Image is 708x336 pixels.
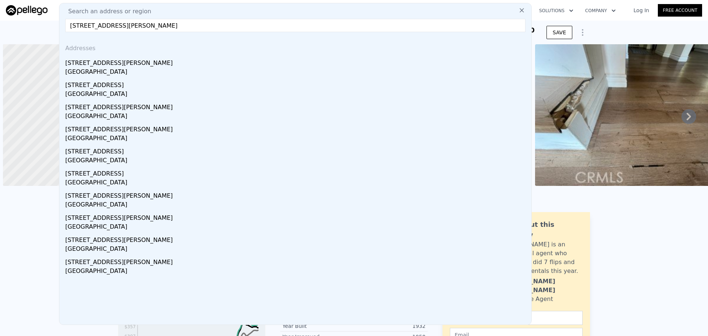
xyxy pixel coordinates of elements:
[62,7,151,16] span: Search an address or region
[65,211,528,222] div: [STREET_ADDRESS][PERSON_NAME]
[65,222,528,233] div: [GEOGRAPHIC_DATA]
[65,233,528,245] div: [STREET_ADDRESS][PERSON_NAME]
[533,4,579,17] button: Solutions
[625,7,658,14] a: Log In
[65,255,528,267] div: [STREET_ADDRESS][PERSON_NAME]
[282,322,354,330] div: Year Built
[354,322,426,330] div: 1932
[658,4,702,17] a: Free Account
[65,144,528,156] div: [STREET_ADDRESS]
[124,324,136,329] tspan: $357
[65,178,528,188] div: [GEOGRAPHIC_DATA]
[65,134,528,144] div: [GEOGRAPHIC_DATA]
[65,19,525,32] input: Enter an address, city, region, neighborhood or zip code
[62,38,528,56] div: Addresses
[6,5,48,15] img: Pellego
[65,122,528,134] div: [STREET_ADDRESS][PERSON_NAME]
[575,25,590,40] button: Show Options
[65,100,528,112] div: [STREET_ADDRESS][PERSON_NAME]
[65,112,528,122] div: [GEOGRAPHIC_DATA]
[65,56,528,67] div: [STREET_ADDRESS][PERSON_NAME]
[65,67,528,78] div: [GEOGRAPHIC_DATA]
[65,156,528,166] div: [GEOGRAPHIC_DATA]
[65,188,528,200] div: [STREET_ADDRESS][PERSON_NAME]
[65,78,528,90] div: [STREET_ADDRESS]
[65,90,528,100] div: [GEOGRAPHIC_DATA]
[500,277,583,295] div: [PERSON_NAME] [PERSON_NAME]
[65,166,528,178] div: [STREET_ADDRESS]
[65,245,528,255] div: [GEOGRAPHIC_DATA]
[500,240,583,276] div: [PERSON_NAME] is an active local agent who personally did 7 flips and bought 3 rentals this year.
[65,267,528,277] div: [GEOGRAPHIC_DATA]
[546,26,572,39] button: SAVE
[500,219,583,240] div: Ask about this property
[579,4,622,17] button: Company
[65,200,528,211] div: [GEOGRAPHIC_DATA]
